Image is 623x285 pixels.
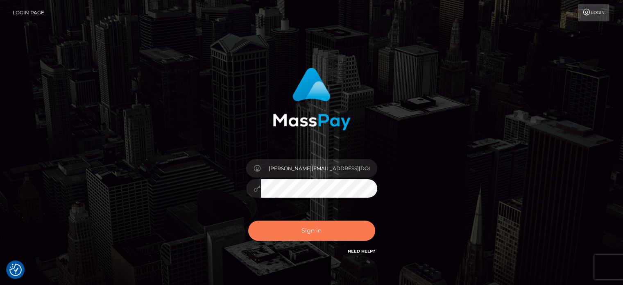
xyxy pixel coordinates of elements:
[9,264,22,276] button: Consent Preferences
[348,249,375,254] a: Need Help?
[9,264,22,276] img: Revisit consent button
[578,4,609,21] a: Login
[273,68,351,130] img: MassPay Login
[261,159,377,178] input: Username...
[248,221,375,241] button: Sign in
[13,4,44,21] a: Login Page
